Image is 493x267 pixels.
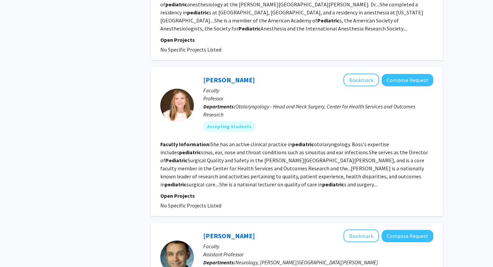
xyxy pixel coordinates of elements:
b: pediatric [165,181,186,188]
span: No Specific Projects Listed [160,46,221,53]
button: Compose Request to Ahmad Marashly [382,230,433,242]
p: Faculty [203,242,433,250]
b: Faculty Information: [160,141,211,148]
span: No Specific Projects Listed [160,202,221,209]
span: Otolaryngology - Head and Neck Surgery, Center for Health Services and Outcomes Research [203,103,415,118]
b: pediatric [322,181,344,188]
p: Professor [203,94,433,102]
mat-chip: Accepting Students [203,121,256,132]
b: Pediatric [165,157,187,164]
b: pediatric [187,9,209,16]
b: Departments: [203,259,235,266]
b: pediatric [165,1,187,8]
iframe: Chat [5,237,29,262]
b: Pediatric [238,25,261,32]
b: pediatric [179,149,201,156]
b: Departments: [203,103,235,110]
button: Compose Request to Emily Boss [382,74,433,86]
span: Neurology, [PERSON_NAME][GEOGRAPHIC_DATA][PERSON_NAME] [235,259,378,266]
p: Open Projects [160,192,433,200]
p: Faculty [203,86,433,94]
a: [PERSON_NAME] [203,76,255,84]
b: pediatric [292,141,314,148]
fg-read-more: She has an active clinical practice in otolaryngology. Boss's expertise includes sinus, ear, nose... [160,141,428,188]
a: [PERSON_NAME] [203,232,255,240]
button: Add Emily Boss to Bookmarks [343,74,379,86]
p: Open Projects [160,36,433,44]
b: Pediatric [317,17,339,24]
p: Assistant Professor [203,250,433,258]
button: Add Ahmad Marashly to Bookmarks [343,230,379,242]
